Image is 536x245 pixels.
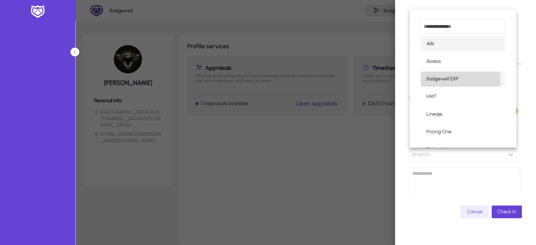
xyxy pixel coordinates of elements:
mat-option: Badgewell ERP [421,72,505,86]
mat-option: HMT [421,89,505,104]
mat-option: Pricing One [421,124,505,139]
span: Assess [426,57,441,66]
input: dropdown search [421,19,505,33]
mat-option: Lineaje [421,107,505,122]
mat-option: Ads [421,36,505,51]
span: Badgewell ERP [426,75,458,83]
mat-option: Assess [421,54,505,69]
span: Pricing One [426,128,451,136]
span: Talent Hub [426,145,450,154]
span: HMT [426,92,437,101]
mat-option: Talent Hub [421,142,505,157]
span: Lineaje [426,110,442,118]
span: Ads [426,39,434,48]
